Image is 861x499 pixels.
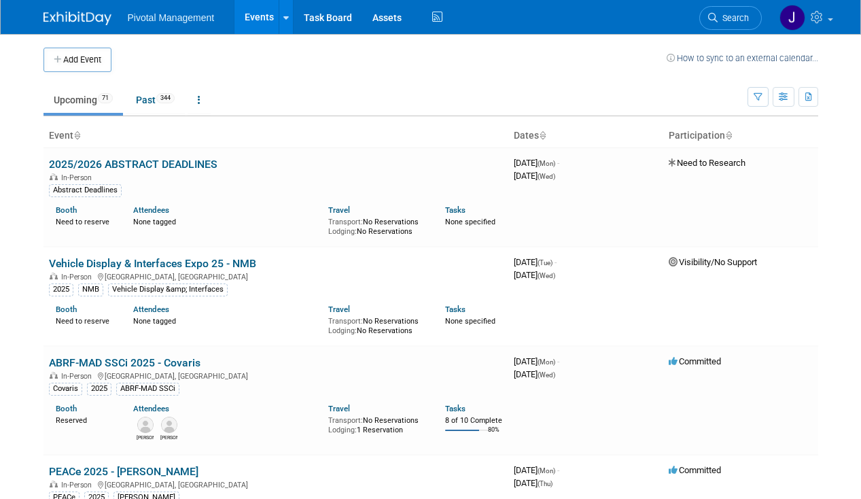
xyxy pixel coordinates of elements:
div: None tagged [133,314,318,326]
a: Tasks [445,404,465,413]
a: Travel [328,305,350,314]
span: (Wed) [538,173,555,180]
span: [DATE] [514,158,559,168]
a: Past344 [126,87,185,113]
img: In-Person Event [50,372,58,379]
a: How to sync to an external calendar... [667,53,818,63]
span: Lodging: [328,227,357,236]
span: [DATE] [514,465,559,475]
span: [DATE] [514,478,552,488]
a: Upcoming71 [43,87,123,113]
div: Covaris [49,383,82,395]
a: Search [699,6,762,30]
span: Committed [669,465,721,475]
a: ABRF-MAD SSCi 2025 - Covaris [49,356,200,369]
a: Tasks [445,205,465,215]
div: No Reservations No Reservations [328,314,425,335]
span: Committed [669,356,721,366]
span: Pivotal Management [128,12,215,23]
div: Reserved [56,413,113,426]
div: ABRF-MAD SSCi [116,383,179,395]
span: Need to Research [669,158,745,168]
span: (Wed) [538,272,555,279]
span: 71 [98,93,113,103]
span: In-Person [61,372,96,381]
span: Transport: [328,416,363,425]
span: (Mon) [538,467,555,475]
img: ExhibitDay [43,12,111,25]
span: (Thu) [538,480,552,487]
a: Travel [328,205,350,215]
span: In-Person [61,173,96,182]
span: 344 [156,93,175,103]
div: [GEOGRAPHIC_DATA], [GEOGRAPHIC_DATA] [49,370,503,381]
a: PEACe 2025 - [PERSON_NAME] [49,465,198,478]
span: None specified [445,317,495,326]
span: Lodging: [328,326,357,335]
div: None tagged [133,215,318,227]
span: [DATE] [514,270,555,280]
img: In-Person Event [50,273,58,279]
span: Transport: [328,317,363,326]
span: Transport: [328,218,363,226]
img: In-Person Event [50,173,58,180]
a: Sort by Start Date [539,130,546,141]
span: [DATE] [514,257,557,267]
a: Booth [56,205,77,215]
a: Vehicle Display & Interfaces Expo 25 - NMB [49,257,256,270]
span: Lodging: [328,426,357,434]
button: Add Event [43,48,111,72]
div: No Reservations 1 Reservation [328,413,425,434]
div: [GEOGRAPHIC_DATA], [GEOGRAPHIC_DATA] [49,271,503,281]
span: In-Person [61,481,96,489]
span: Search [718,13,749,23]
span: [DATE] [514,171,555,181]
a: Attendees [133,305,169,314]
img: In-Person Event [50,481,58,487]
a: Sort by Event Name [73,130,80,141]
span: (Mon) [538,160,555,167]
div: Need to reserve [56,215,113,227]
div: No Reservations No Reservations [328,215,425,236]
span: [DATE] [514,369,555,379]
span: - [555,257,557,267]
span: - [557,356,559,366]
span: In-Person [61,273,96,281]
a: Travel [328,404,350,413]
div: 2025 [87,383,111,395]
th: Participation [663,124,818,148]
span: - [557,465,559,475]
div: Melissa Gabello [137,433,154,441]
div: Abstract Deadlines [49,184,122,196]
a: Booth [56,305,77,314]
span: - [557,158,559,168]
div: Sujash Chatterjee [160,433,177,441]
a: Booth [56,404,77,413]
div: NMB [78,283,103,296]
a: Attendees [133,205,169,215]
a: Attendees [133,404,169,413]
div: Need to reserve [56,314,113,326]
div: Vehicle Display &amp; Interfaces [108,283,228,296]
span: (Wed) [538,371,555,379]
img: Jessica Gatton [779,5,805,31]
img: Melissa Gabello [137,417,154,433]
a: Sort by Participation Type [725,130,732,141]
a: Tasks [445,305,465,314]
span: None specified [445,218,495,226]
th: Dates [508,124,663,148]
div: 8 of 10 Complete [445,416,503,426]
div: [GEOGRAPHIC_DATA], [GEOGRAPHIC_DATA] [49,479,503,489]
span: [DATE] [514,356,559,366]
div: 2025 [49,283,73,296]
a: 2025/2026 ABSTRACT DEADLINES [49,158,217,171]
td: 80% [488,426,499,445]
th: Event [43,124,508,148]
span: Visibility/No Support [669,257,757,267]
span: (Tue) [538,259,552,266]
img: Sujash Chatterjee [161,417,177,433]
span: (Mon) [538,358,555,366]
